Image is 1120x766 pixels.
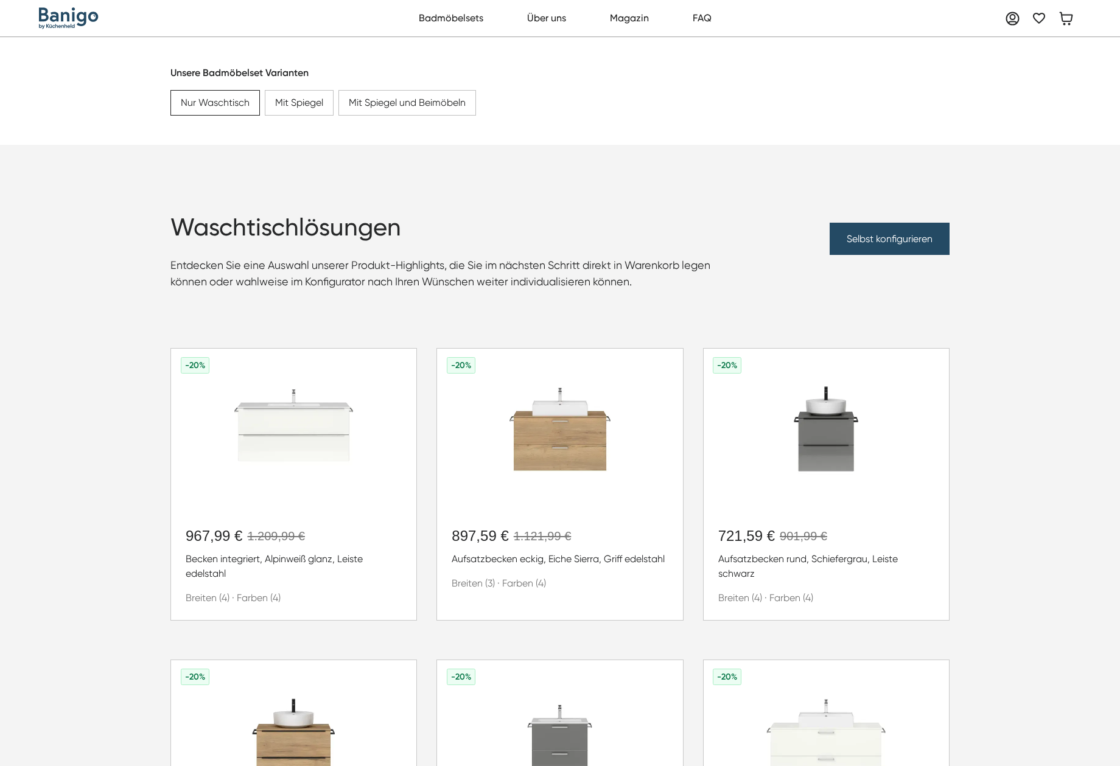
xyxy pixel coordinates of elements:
[171,349,416,620] a: -20%967,99 €1.209,99 €Becken integriert, Alpinweiß glanz, Leiste edelstahlBreiten (4) · Farben (4)
[186,591,402,605] div: Breiten (4) · Farben (4)
[181,96,250,110] div: Nur Waschtisch
[718,591,934,605] div: Breiten (4) · Farben (4)
[437,349,682,620] a: -20%897,59 €1.121,99 €Aufsatzbecken eckig, Eiche Sierra, Griff edelstahlBreiten (3) · Farben (4)
[185,359,205,372] div: -20%
[170,66,950,80] div: Unsere Badmöbelset Varianten
[265,90,334,116] a: Mit Spiegel
[451,359,471,372] div: -20%
[717,359,737,372] div: -20%
[186,552,402,581] div: Becken integriert, Alpinweiß glanz, Leiste edelstahl
[718,552,934,581] div: Aufsatzbecken rund, Schiefergrau, Leiste schwarz
[412,6,490,30] a: Badmöbelsets
[452,552,668,566] div: Aufsatzbecken eckig, Eiche Sierra, Griff edelstahl
[170,213,737,242] h1: Waschtischlösungen
[39,7,99,29] a: home
[704,349,949,620] a: -20%721,59 €901,99 €Aufsatzbecken rund, Schiefergrau, Leiste schwarzBreiten (4) · Farben (4)
[186,525,242,547] div: 967,99 €
[170,90,260,116] a: Nur Waschtisch
[717,670,737,683] div: -20%
[338,90,476,116] a: Mit Spiegel und Beimöbeln
[349,96,466,110] div: Mit Spiegel und Beimöbeln
[514,527,572,545] div: 1.121,99 €
[780,527,827,545] div: 901,99 €
[520,6,573,30] a: Über uns
[451,670,471,683] div: -20%
[452,525,508,547] div: 897,59 €
[275,96,323,110] div: Mit Spiegel
[185,670,205,683] div: -20%
[718,525,775,547] div: 721,59 €
[603,6,656,30] a: Magazin
[170,257,737,290] p: Entdecken Sie eine Auswahl unserer Produkt-Highlights, die Sie im nächsten Schritt direkt in Ware...
[247,527,305,545] div: 1.209,99 €
[686,6,718,30] a: FAQ
[452,576,668,591] div: Breiten (3) · Farben (4)
[830,223,950,255] a: Selbst konfigurieren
